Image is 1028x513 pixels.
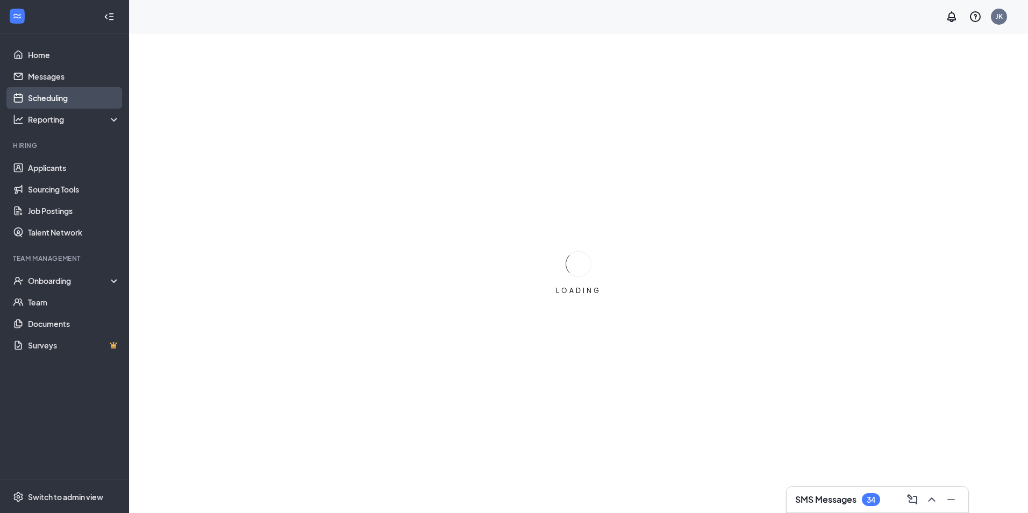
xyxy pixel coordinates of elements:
[28,275,111,286] div: Onboarding
[28,66,120,87] a: Messages
[945,10,958,23] svg: Notifications
[28,313,120,334] a: Documents
[28,87,120,109] a: Scheduling
[28,44,120,66] a: Home
[925,493,938,506] svg: ChevronUp
[28,114,120,125] div: Reporting
[13,254,118,263] div: Team Management
[28,222,120,243] a: Talent Network
[28,291,120,313] a: Team
[28,179,120,200] a: Sourcing Tools
[923,491,940,508] button: ChevronUp
[552,286,605,295] div: LOADING
[13,275,24,286] svg: UserCheck
[13,114,24,125] svg: Analysis
[906,493,919,506] svg: ComposeMessage
[943,491,960,508] button: Minimize
[104,11,115,22] svg: Collapse
[28,334,120,356] a: SurveysCrown
[12,11,23,22] svg: WorkstreamLogo
[867,495,875,504] div: 34
[13,491,24,502] svg: Settings
[28,200,120,222] a: Job Postings
[28,491,103,502] div: Switch to admin view
[904,491,921,508] button: ComposeMessage
[996,12,1003,21] div: JK
[13,141,118,150] div: Hiring
[795,494,856,505] h3: SMS Messages
[969,10,982,23] svg: QuestionInfo
[945,493,958,506] svg: Minimize
[28,157,120,179] a: Applicants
